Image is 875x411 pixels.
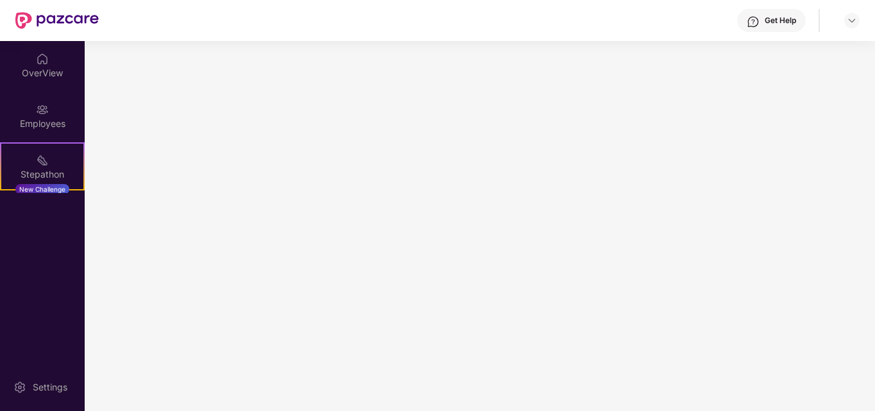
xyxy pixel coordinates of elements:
[847,15,857,26] img: svg+xml;base64,PHN2ZyBpZD0iRHJvcGRvd24tMzJ4MzIiIHhtbG5zPSJodHRwOi8vd3d3LnczLm9yZy8yMDAwL3N2ZyIgd2...
[36,53,49,65] img: svg+xml;base64,PHN2ZyBpZD0iSG9tZSIgeG1sbnM9Imh0dHA6Ly93d3cudzMub3JnLzIwMDAvc3ZnIiB3aWR0aD0iMjAiIG...
[13,381,26,394] img: svg+xml;base64,PHN2ZyBpZD0iU2V0dGluZy0yMHgyMCIgeG1sbnM9Imh0dHA6Ly93d3cudzMub3JnLzIwMDAvc3ZnIiB3aW...
[36,154,49,167] img: svg+xml;base64,PHN2ZyB4bWxucz0iaHR0cDovL3d3dy53My5vcmcvMjAwMC9zdmciIHdpZHRoPSIyMSIgaGVpZ2h0PSIyMC...
[765,15,796,26] div: Get Help
[15,12,99,29] img: New Pazcare Logo
[1,168,83,181] div: Stepathon
[29,381,71,394] div: Settings
[15,184,69,194] div: New Challenge
[747,15,760,28] img: svg+xml;base64,PHN2ZyBpZD0iSGVscC0zMngzMiIgeG1sbnM9Imh0dHA6Ly93d3cudzMub3JnLzIwMDAvc3ZnIiB3aWR0aD...
[36,103,49,116] img: svg+xml;base64,PHN2ZyBpZD0iRW1wbG95ZWVzIiB4bWxucz0iaHR0cDovL3d3dy53My5vcmcvMjAwMC9zdmciIHdpZHRoPS...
